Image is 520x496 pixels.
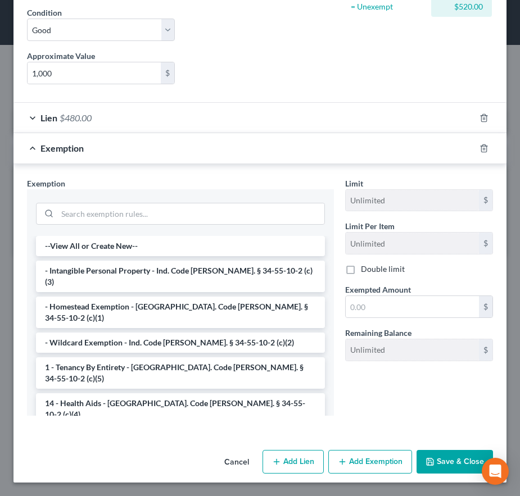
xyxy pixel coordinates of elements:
input: 0.00 [346,296,479,317]
input: -- [346,339,479,361]
label: Limit Per Item [345,220,395,232]
li: --View All or Create New-- [36,236,325,256]
li: 1 - Tenancy By Entirety - [GEOGRAPHIC_DATA]. Code [PERSON_NAME]. § 34-55-10-2 (c)(5) [36,357,325,389]
label: Double limit [361,263,405,275]
div: $ [479,190,492,211]
label: Condition [27,7,62,19]
button: Save & Close [417,450,493,474]
div: $ [479,339,492,361]
li: - Wildcard Exemption - Ind. Code [PERSON_NAME]. § 34-55-10-2 (c)(2) [36,333,325,353]
button: Cancel [215,451,258,474]
span: $480.00 [60,112,92,123]
input: -- [346,190,479,211]
span: Exemption [27,179,65,188]
span: Exempted Amount [345,285,411,294]
input: Search exemption rules... [57,203,324,225]
input: 0.00 [28,62,161,84]
button: Add Lien [263,450,324,474]
span: Lien [40,112,57,123]
div: Open Intercom Messenger [482,458,509,485]
div: $520.00 [440,1,483,12]
label: Remaining Balance [345,327,412,339]
div: $ [479,296,492,317]
div: $ [161,62,174,84]
span: Limit [345,179,363,188]
li: 14 - Health Aids - [GEOGRAPHIC_DATA]. Code [PERSON_NAME]. § 34-55-10-2 (c)(4) [36,393,325,425]
div: = Unexempt [351,1,427,12]
input: -- [346,233,479,254]
li: - Homestead Exemption - [GEOGRAPHIC_DATA]. Code [PERSON_NAME]. § 34-55-10-2 (c)(1) [36,297,325,328]
span: Approximate Value [27,51,95,61]
span: Exemption [40,143,84,153]
button: Add Exemption [328,450,412,474]
li: - Intangible Personal Property - Ind. Code [PERSON_NAME]. § 34-55-10-2 (c)(3) [36,261,325,292]
div: $ [479,233,492,254]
